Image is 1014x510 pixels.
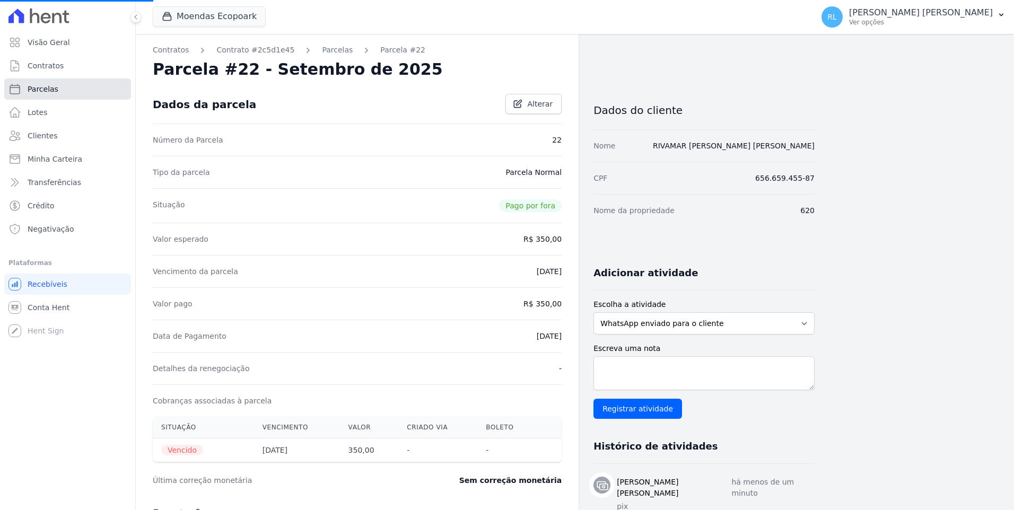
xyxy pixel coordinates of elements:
[153,199,185,212] dt: Situação
[153,363,250,374] dt: Detalhes da renegociação
[153,298,193,309] dt: Valor pago
[380,45,425,56] a: Parcela #22
[153,98,256,111] div: Dados da parcela
[523,234,562,244] dd: R$ 350,00
[800,205,815,216] dd: 620
[731,477,815,499] p: há menos de um minuto
[477,438,538,462] th: -
[523,298,562,309] dd: R$ 350,00
[153,167,210,178] dt: Tipo da parcela
[4,102,131,123] a: Lotes
[322,45,353,56] a: Parcelas
[4,297,131,318] a: Conta Hent
[340,438,399,462] th: 350,00
[398,417,477,438] th: Criado via
[4,125,131,146] a: Clientes
[755,173,815,183] dd: 656.659.455-87
[28,107,48,118] span: Lotes
[4,148,131,170] a: Minha Carteira
[153,266,238,277] dt: Vencimento da parcela
[527,99,553,109] span: Alterar
[28,224,74,234] span: Negativação
[153,234,208,244] dt: Valor esperado
[552,135,562,145] dd: 22
[4,218,131,240] a: Negativação
[153,331,226,341] dt: Data de Pagamento
[593,399,682,419] input: Registrar atividade
[653,142,815,150] a: RIVAMAR [PERSON_NAME] [PERSON_NAME]
[459,475,562,486] dd: Sem correção monetária
[617,477,731,499] h3: [PERSON_NAME] [PERSON_NAME]
[593,205,675,216] dt: Nome da propriedade
[849,7,993,18] p: [PERSON_NAME] [PERSON_NAME]
[340,417,399,438] th: Valor
[4,78,131,100] a: Parcelas
[28,37,70,48] span: Visão Geral
[153,135,223,145] dt: Número da Parcela
[4,172,131,193] a: Transferências
[28,60,64,71] span: Contratos
[559,363,562,374] dd: -
[499,199,562,212] span: Pago por fora
[537,266,562,277] dd: [DATE]
[28,200,55,211] span: Crédito
[28,177,81,188] span: Transferências
[593,299,815,310] label: Escolha a atividade
[537,331,562,341] dd: [DATE]
[28,84,58,94] span: Parcelas
[153,45,189,56] a: Contratos
[477,417,538,438] th: Boleto
[849,18,993,27] p: Ver opções
[153,417,254,438] th: Situação
[28,302,69,313] span: Conta Hent
[398,438,477,462] th: -
[153,60,443,79] h2: Parcela #22 - Setembro de 2025
[827,13,837,21] span: RL
[593,267,698,279] h3: Adicionar atividade
[813,2,1014,32] button: RL [PERSON_NAME] [PERSON_NAME] Ver opções
[161,445,203,455] span: Vencido
[153,45,562,56] nav: Breadcrumb
[28,130,57,141] span: Clientes
[593,343,815,354] label: Escreva uma nota
[4,195,131,216] a: Crédito
[4,55,131,76] a: Contratos
[593,440,718,453] h3: Histórico de atividades
[8,257,127,269] div: Plataformas
[254,417,340,438] th: Vencimento
[216,45,294,56] a: Contrato #2c5d1e45
[153,475,395,486] dt: Última correção monetária
[593,104,815,117] h3: Dados do cliente
[254,438,340,462] th: [DATE]
[153,395,272,406] dt: Cobranças associadas à parcela
[593,173,607,183] dt: CPF
[28,279,67,289] span: Recebíveis
[4,274,131,295] a: Recebíveis
[4,32,131,53] a: Visão Geral
[505,167,562,178] dd: Parcela Normal
[28,154,82,164] span: Minha Carteira
[505,94,562,114] a: Alterar
[593,140,615,151] dt: Nome
[153,6,266,27] button: Moendas Ecopoark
